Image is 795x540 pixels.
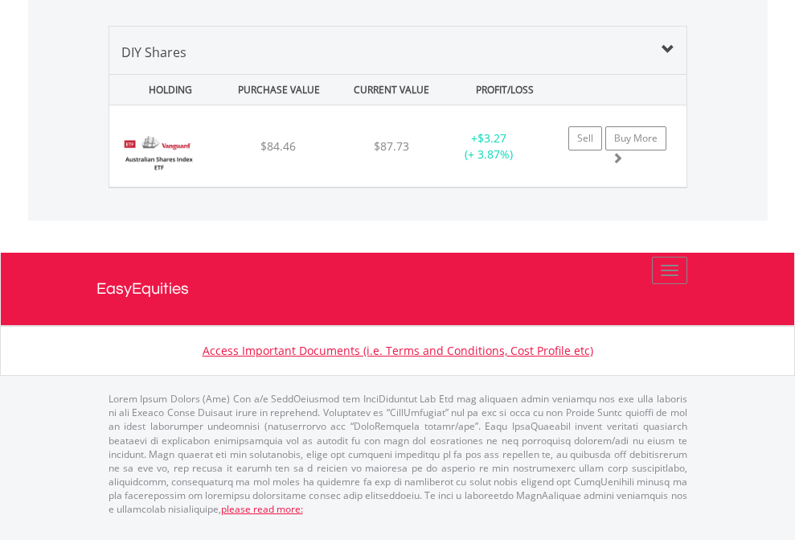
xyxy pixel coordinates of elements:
[439,130,539,163] div: + (+ 3.87%)
[450,75,559,105] div: PROFIT/LOSS
[605,126,666,150] a: Buy More
[96,253,699,325] a: EasyEquities
[117,126,199,183] img: EQU.AU.VAS.png
[477,130,506,146] span: $3.27
[121,43,186,61] span: DIY Shares
[260,138,296,154] span: $84.46
[109,392,687,516] p: Lorem Ipsum Dolors (Ame) Con a/e SeddOeiusmod tem InciDiduntut Lab Etd mag aliquaen admin veniamq...
[111,75,220,105] div: HOLDING
[203,343,593,358] a: Access Important Documents (i.e. Terms and Conditions, Cost Profile etc)
[374,138,409,154] span: $87.73
[568,126,602,150] a: Sell
[221,502,303,516] a: please read more:
[224,75,334,105] div: PURCHASE VALUE
[337,75,446,105] div: CURRENT VALUE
